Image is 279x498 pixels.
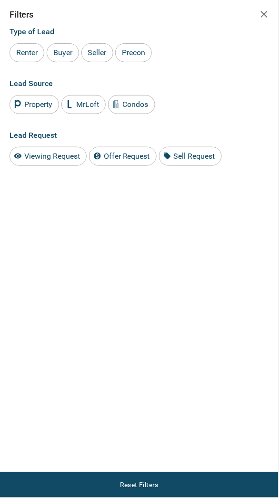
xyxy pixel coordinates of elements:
[159,147,222,166] div: Sell Request
[100,152,153,161] span: Offer Request
[89,147,157,166] div: Offer Request
[10,131,57,140] span: Lead Request
[114,477,165,493] button: Reset Filters
[13,48,41,57] span: Renter
[10,79,53,88] span: Lead Source
[10,10,269,20] h2: Filters
[10,147,87,166] div: Viewing Request
[50,48,76,57] span: Buyer
[73,100,102,109] span: MrLoft
[119,48,149,57] span: Precon
[170,152,219,161] span: Sell Request
[81,43,113,62] div: Seller
[10,43,44,62] div: Renter
[10,95,59,114] div: Property
[108,95,155,114] div: Condos
[10,27,54,36] span: Type of Lead
[120,100,152,109] span: Condos
[21,152,83,161] span: Viewing Request
[61,95,106,114] div: MrLoft
[85,48,110,57] span: Seller
[47,43,79,62] div: Buyer
[115,43,152,62] div: Precon
[21,100,56,109] span: Property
